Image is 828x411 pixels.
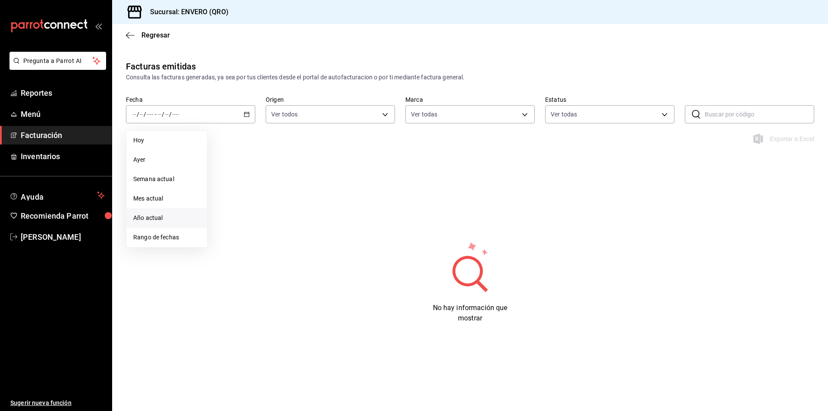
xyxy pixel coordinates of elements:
div: Consulta las facturas generadas, ya sea por tus clientes desde el portal de autofacturacion o por... [126,73,814,82]
span: Menú [21,108,105,120]
span: Semana actual [133,175,200,184]
input: Buscar por código [705,106,814,123]
span: Mes actual [133,194,200,203]
span: Pregunta a Parrot AI [23,56,93,66]
span: Ver todos [271,110,298,119]
span: Ayuda [21,190,94,201]
input: -- [165,111,169,118]
span: Facturación [21,129,105,141]
span: / [144,111,146,118]
span: Año actual [133,213,200,223]
span: No hay información que mostrar [433,304,508,322]
input: -- [132,111,137,118]
label: Origen [266,97,395,103]
span: Regresar [141,31,170,39]
span: / [169,111,172,118]
h3: Sucursal: ENVERO (QRO) [143,7,229,17]
button: open_drawer_menu [95,22,102,29]
label: Marca [405,97,535,103]
div: Facturas emitidas [126,60,196,73]
span: Recomienda Parrot [21,210,105,222]
label: Fecha [126,97,255,103]
input: -- [139,111,144,118]
button: Regresar [126,31,170,39]
span: Hoy [133,136,200,145]
span: - [155,111,157,118]
span: Sugerir nueva función [10,398,105,408]
span: Inventarios [21,151,105,162]
input: -- [157,111,162,118]
span: Rango de fechas [133,233,200,242]
button: Pregunta a Parrot AI [9,52,106,70]
span: Ver todas [551,110,577,119]
span: Ayer [133,155,200,164]
a: Pregunta a Parrot AI [6,63,106,72]
span: Reportes [21,87,105,99]
span: Ver todas [411,110,437,119]
input: ---- [146,111,154,118]
label: Estatus [545,97,674,103]
input: ---- [172,111,179,118]
span: / [137,111,139,118]
span: / [162,111,164,118]
span: [PERSON_NAME] [21,231,105,243]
